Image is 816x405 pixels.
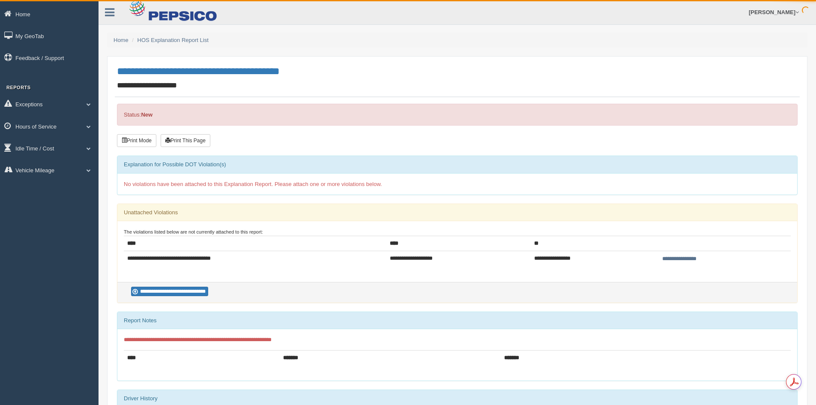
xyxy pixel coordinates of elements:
[117,134,156,147] button: Print Mode
[124,181,382,187] span: No violations have been attached to this Explanation Report. Please attach one or more violations...
[117,204,797,221] div: Unattached Violations
[124,229,263,234] small: The violations listed below are not currently attached to this report:
[114,37,129,43] a: Home
[137,37,209,43] a: HOS Explanation Report List
[117,104,798,126] div: Status:
[141,111,152,118] strong: New
[161,134,210,147] button: Print This Page
[117,312,797,329] div: Report Notes
[117,156,797,173] div: Explanation for Possible DOT Violation(s)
